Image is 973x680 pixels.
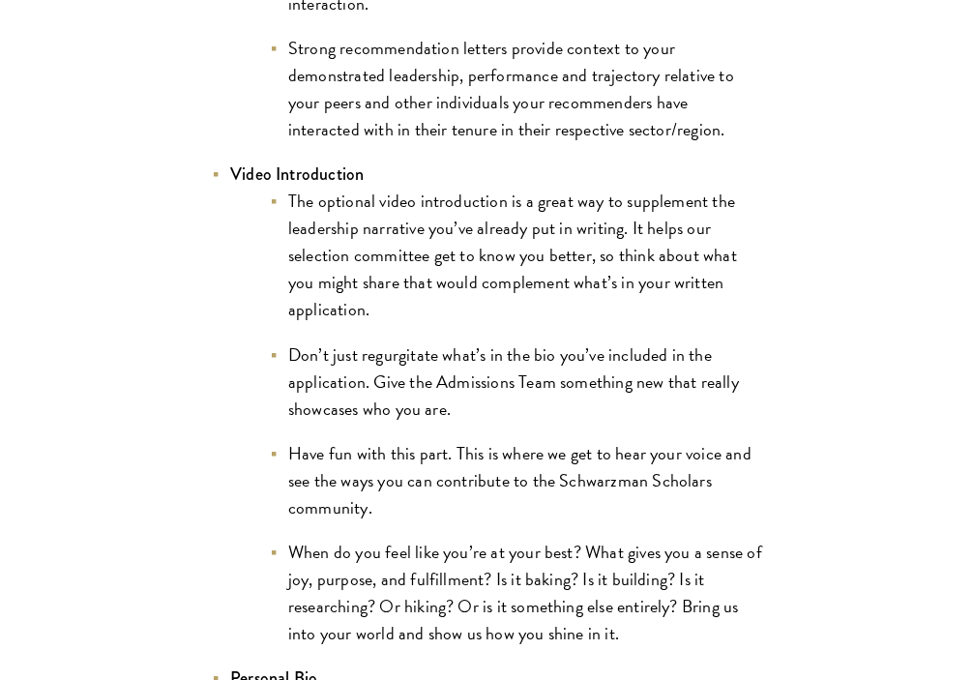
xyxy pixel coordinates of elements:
li: Strong recommendation letters provide context to your demonstrated leadership, performance and tr... [269,35,762,143]
li: Don’t just regurgitate what’s in the bio you’ve included in the application. Give the Admissions ... [269,341,762,423]
li: The optional video introduction is a great way to supplement the leadership narrative you’ve alre... [269,188,762,323]
li: Have fun with this part. This is where we get to hear your voice and see the ways you can contrib... [269,440,762,521]
li: When do you feel like you’re at your best? What gives you a sense of joy, purpose, and fulfillmen... [269,539,762,647]
strong: Video Introduction [230,162,364,187]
